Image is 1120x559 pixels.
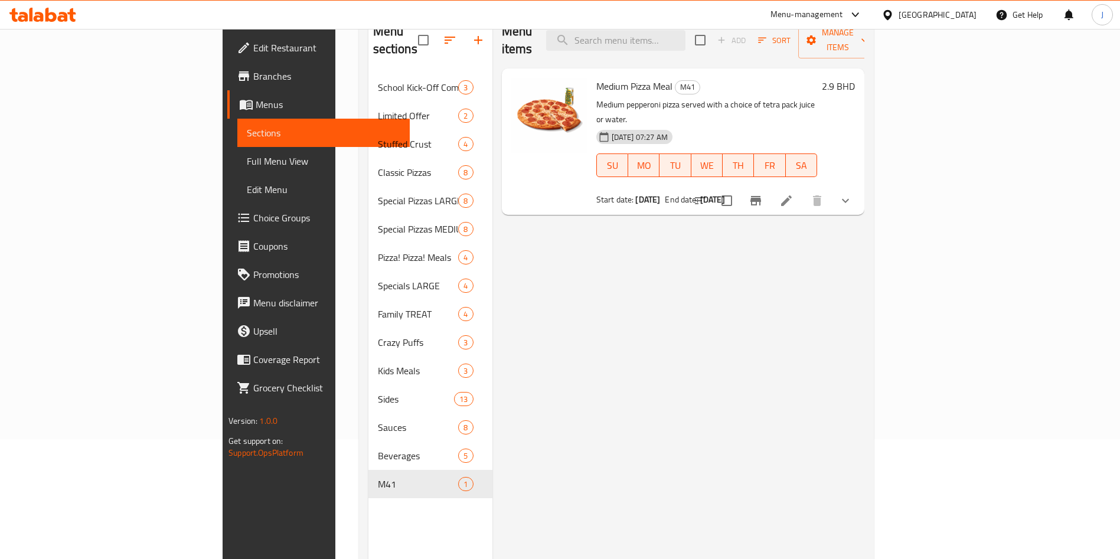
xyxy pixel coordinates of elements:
[691,153,723,177] button: WE
[713,31,750,50] span: Add item
[378,165,459,179] span: Classic Pizzas
[596,77,672,95] span: Medium Pizza Meal
[723,153,754,177] button: TH
[455,394,472,405] span: 13
[459,82,472,93] span: 3
[378,307,459,321] span: Family TREAT
[665,192,698,207] span: End date:
[227,260,410,289] a: Promotions
[459,337,472,348] span: 3
[459,167,472,178] span: 8
[227,317,410,345] a: Upsell
[368,272,492,300] div: Specials LARGE4
[458,307,473,321] div: items
[458,250,473,264] div: items
[458,194,473,208] div: items
[228,433,283,449] span: Get support on:
[803,187,831,215] button: delete
[750,31,798,50] span: Sort items
[368,357,492,385] div: Kids Meals3
[786,153,817,177] button: SA
[458,279,473,293] div: items
[436,26,464,54] span: Sort sections
[378,477,459,491] div: M41
[675,80,700,94] div: M41
[458,420,473,434] div: items
[378,364,459,378] div: Kids Meals
[368,385,492,413] div: Sides13
[459,280,472,292] span: 4
[758,34,791,47] span: Sort
[459,479,472,490] span: 1
[237,175,410,204] a: Edit Menu
[378,420,459,434] span: Sauces
[808,25,868,55] span: Manage items
[378,392,455,406] span: Sides
[770,8,843,22] div: Menu-management
[253,296,400,310] span: Menu disclaimer
[227,62,410,90] a: Branches
[368,300,492,328] div: Family TREAT4
[633,157,655,174] span: MO
[227,345,410,374] a: Coverage Report
[247,126,400,140] span: Sections
[596,192,634,207] span: Start date:
[742,187,770,215] button: Branch-specific-item
[459,195,472,207] span: 8
[459,450,472,462] span: 5
[253,324,400,338] span: Upsell
[378,222,459,236] div: Special Pizzas MEDIUM
[459,139,472,150] span: 4
[899,8,977,21] div: [GEOGRAPHIC_DATA]
[368,102,492,130] div: Limited Offer2
[755,31,794,50] button: Sort
[368,130,492,158] div: Stuffed Crust4
[253,41,400,55] span: Edit Restaurant
[458,80,473,94] div: items
[378,250,459,264] div: Pizza! Pizza! Meals
[459,365,472,377] span: 3
[227,232,410,260] a: Coupons
[454,392,473,406] div: items
[635,192,660,207] b: [DATE]
[458,137,473,151] div: items
[253,381,400,395] span: Grocery Checklist
[502,22,533,58] h2: Menu items
[696,157,718,174] span: WE
[458,335,473,349] div: items
[822,78,855,94] h6: 2.9 BHD
[247,182,400,197] span: Edit Menu
[754,153,785,177] button: FR
[791,157,812,174] span: SA
[378,80,459,94] span: School Kick-Off Combos
[368,243,492,272] div: Pizza! Pizza! Meals4
[227,289,410,317] a: Menu disclaimer
[227,204,410,232] a: Choice Groups
[779,194,794,208] a: Edit menu item
[727,157,749,174] span: TH
[256,97,400,112] span: Menus
[664,157,686,174] span: TU
[368,158,492,187] div: Classic Pizzas8
[368,442,492,470] div: Beverages5
[253,69,400,83] span: Branches
[237,119,410,147] a: Sections
[459,110,472,122] span: 2
[686,187,714,215] button: sort-choices
[628,153,659,177] button: MO
[1101,8,1103,21] span: J
[607,132,672,143] span: [DATE] 07:27 AM
[378,449,459,463] div: Beverages
[378,137,459,151] span: Stuffed Crust
[546,30,685,51] input: search
[253,352,400,367] span: Coverage Report
[459,252,472,263] span: 4
[253,267,400,282] span: Promotions
[659,153,691,177] button: TU
[378,279,459,293] span: Specials LARGE
[458,449,473,463] div: items
[458,222,473,236] div: items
